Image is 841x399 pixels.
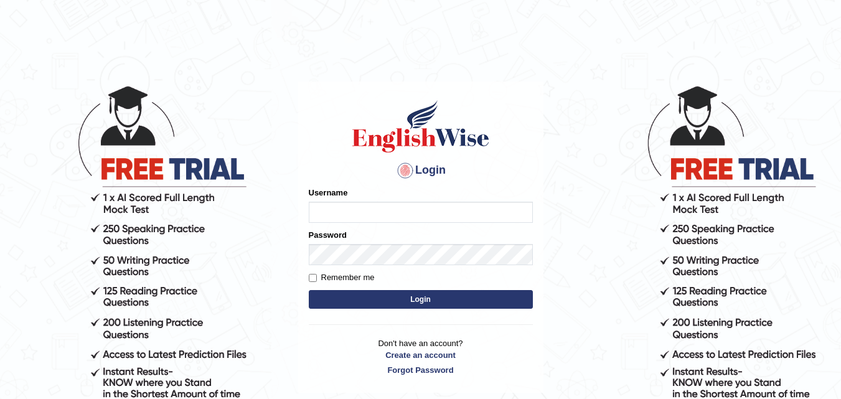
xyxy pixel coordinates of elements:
[309,161,533,181] h4: Login
[350,98,492,154] img: Logo of English Wise sign in for intelligent practice with AI
[309,187,348,199] label: Username
[309,337,533,376] p: Don't have an account?
[309,349,533,361] a: Create an account
[309,229,347,241] label: Password
[309,290,533,309] button: Login
[309,274,317,282] input: Remember me
[309,364,533,376] a: Forgot Password
[309,271,375,284] label: Remember me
